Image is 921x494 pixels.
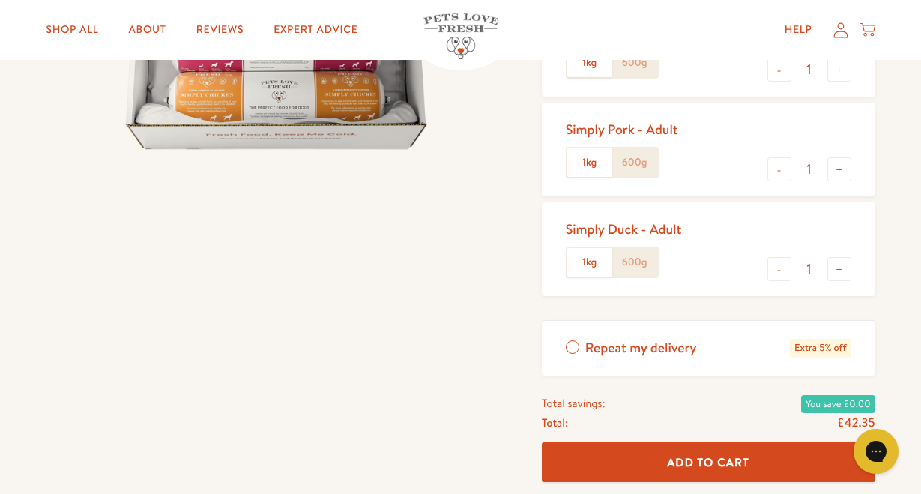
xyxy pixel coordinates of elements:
a: Expert Advice [262,15,369,45]
span: Total: [542,413,568,433]
button: - [767,58,791,82]
iframe: Gorgias live chat messenger [846,424,906,479]
button: + [827,157,851,181]
a: Shop All [34,15,110,45]
div: Simply Duck - Adult [566,220,682,238]
label: 1kg [567,148,612,177]
button: - [767,157,791,181]
span: Total savings: [542,394,606,413]
span: Repeat my delivery [585,339,697,358]
a: About [117,15,178,45]
button: Add To Cart [542,443,875,483]
a: Reviews [184,15,256,45]
span: Extra 5% off [790,339,851,358]
label: 600g [612,49,657,77]
label: 1kg [567,49,612,77]
label: 600g [612,248,657,277]
span: £42.35 [837,415,875,431]
span: You save £0.00 [801,395,875,413]
div: Simply Pork - Adult [566,121,678,138]
button: - [767,257,791,281]
button: + [827,257,851,281]
button: + [827,58,851,82]
a: Help [773,15,824,45]
img: Pets Love Fresh [423,13,498,59]
label: 600g [612,148,657,177]
span: Add To Cart [667,454,749,470]
label: 1kg [567,248,612,277]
